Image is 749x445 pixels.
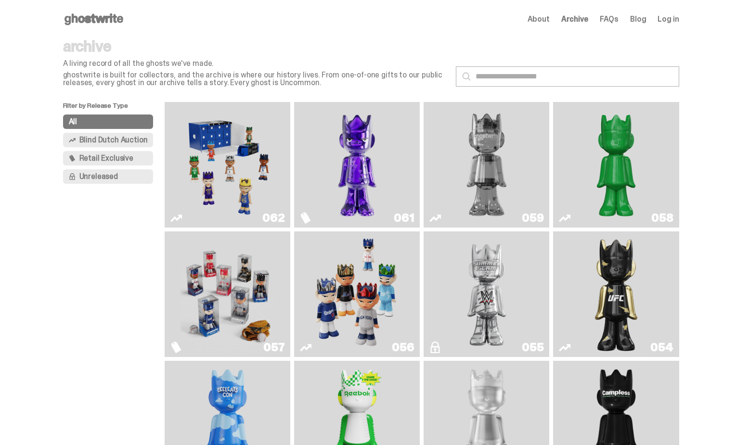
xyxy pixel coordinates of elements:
[63,169,154,184] button: Unreleased
[181,235,275,353] img: Game Face (2025)
[63,60,448,67] p: A living record of all the ghosts we've made.
[79,136,148,144] span: Blind Dutch Auction
[263,342,284,353] div: 057
[569,106,663,224] img: Schrödinger's ghost: Sunday Green
[63,151,154,165] button: Retail Exclusive
[528,15,550,23] a: About
[559,235,673,353] a: Ruby
[392,342,414,353] div: 056
[522,212,543,224] div: 059
[63,71,448,87] p: ghostwrite is built for collectors, and the archive is where our history lives. From one-of-one g...
[170,235,284,353] a: Game Face (2025)
[429,235,543,353] a: I Was There SummerSlam
[522,342,543,353] div: 055
[63,133,154,147] button: Blind Dutch Auction
[63,102,165,114] p: Filter by Release Type
[394,212,414,224] div: 061
[300,106,414,224] a: Fantasy
[561,15,588,23] a: Archive
[439,106,534,224] img: Two
[310,235,404,353] img: Game Face (2025)
[69,118,77,126] span: All
[181,106,275,224] img: Game Face (2025)
[429,106,543,224] a: Two
[79,154,133,162] span: Retail Exclusive
[63,114,154,129] button: All
[310,106,404,224] img: Fantasy
[658,15,679,23] a: Log in
[300,235,414,353] a: Game Face (2025)
[559,106,673,224] a: Schrödinger's ghost: Sunday Green
[439,235,534,353] img: I Was There SummerSlam
[600,15,619,23] a: FAQs
[79,173,118,180] span: Unreleased
[63,38,448,54] p: archive
[262,212,284,224] div: 062
[650,342,673,353] div: 054
[591,235,642,353] img: Ruby
[170,106,284,224] a: Game Face (2025)
[651,212,673,224] div: 058
[630,15,646,23] a: Blog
